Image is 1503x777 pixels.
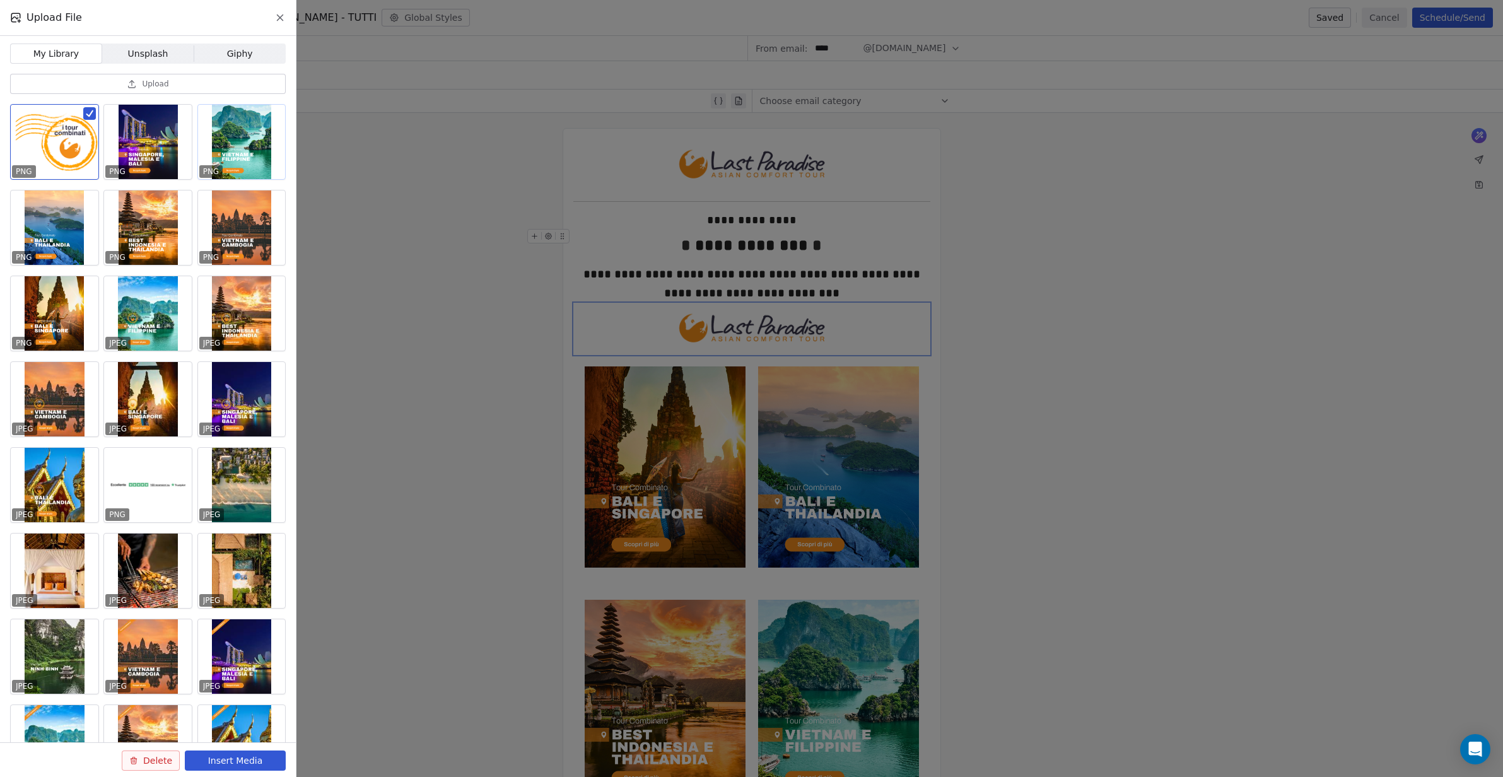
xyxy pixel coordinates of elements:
[109,424,127,434] p: JPEG
[16,510,33,520] p: JPEG
[142,79,168,89] span: Upload
[203,252,219,262] p: PNG
[26,10,82,25] span: Upload File
[203,595,221,605] p: JPEG
[203,338,221,348] p: JPEG
[109,510,126,520] p: PNG
[109,595,127,605] p: JPEG
[16,338,32,348] p: PNG
[16,681,33,691] p: JPEG
[203,166,219,177] p: PNG
[109,681,127,691] p: JPEG
[128,47,168,61] span: Unsplash
[16,252,32,262] p: PNG
[109,252,126,262] p: PNG
[109,166,126,177] p: PNG
[16,166,32,177] p: PNG
[185,751,286,771] button: Insert Media
[203,681,221,691] p: JPEG
[16,595,33,605] p: JPEG
[10,74,286,94] button: Upload
[122,751,180,771] button: Delete
[1460,734,1490,764] div: Open Intercom Messenger
[109,338,127,348] p: JPEG
[203,510,221,520] p: JPEG
[227,47,253,61] span: Giphy
[16,424,33,434] p: JPEG
[203,424,221,434] p: JPEG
